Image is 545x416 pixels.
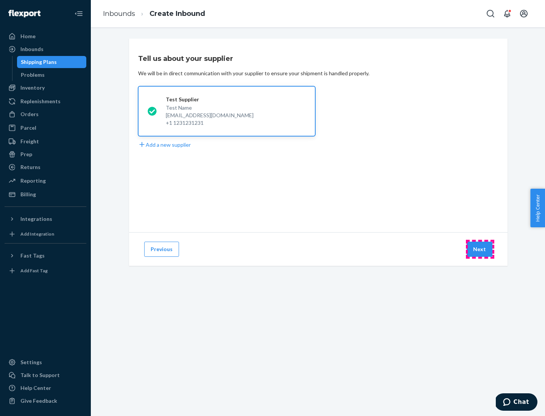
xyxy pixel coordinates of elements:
[20,138,39,145] div: Freight
[516,6,531,21] button: Open account menu
[20,33,36,40] div: Home
[17,56,87,68] a: Shipping Plans
[5,382,86,394] a: Help Center
[21,71,45,79] div: Problems
[20,110,39,118] div: Orders
[5,135,86,147] a: Freight
[5,250,86,262] button: Fast Tags
[5,95,86,107] a: Replenishments
[17,69,87,81] a: Problems
[8,10,40,17] img: Flexport logo
[20,267,48,274] div: Add Fast Tag
[20,124,36,132] div: Parcel
[20,177,46,185] div: Reporting
[97,3,211,25] ol: breadcrumbs
[20,215,52,223] div: Integrations
[20,231,54,237] div: Add Integration
[20,384,51,392] div: Help Center
[20,371,60,379] div: Talk to Support
[467,242,492,257] button: Next
[5,43,86,55] a: Inbounds
[5,175,86,187] a: Reporting
[5,108,86,120] a: Orders
[5,228,86,240] a: Add Integration
[5,369,86,381] button: Talk to Support
[20,151,32,158] div: Prep
[5,148,86,160] a: Prep
[5,395,86,407] button: Give Feedback
[500,6,515,21] button: Open notifications
[71,6,86,21] button: Close Navigation
[483,6,498,21] button: Open Search Box
[149,9,205,18] a: Create Inbound
[496,393,537,412] iframe: Opens a widget where you can chat to one of our agents
[144,242,179,257] button: Previous
[138,141,191,149] button: Add a new supplier
[530,189,545,227] button: Help Center
[20,84,45,92] div: Inventory
[21,58,57,66] div: Shipping Plans
[138,70,369,77] div: We will be in direct communication with your supplier to ensure your shipment is handled properly.
[20,191,36,198] div: Billing
[20,45,44,53] div: Inbounds
[20,98,61,105] div: Replenishments
[5,82,86,94] a: Inventory
[20,163,40,171] div: Returns
[5,213,86,225] button: Integrations
[5,188,86,200] a: Billing
[138,54,233,64] h3: Tell us about your supplier
[5,161,86,173] a: Returns
[20,252,45,259] div: Fast Tags
[5,356,86,368] a: Settings
[5,122,86,134] a: Parcel
[5,265,86,277] a: Add Fast Tag
[103,9,135,18] a: Inbounds
[20,359,42,366] div: Settings
[20,397,57,405] div: Give Feedback
[5,30,86,42] a: Home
